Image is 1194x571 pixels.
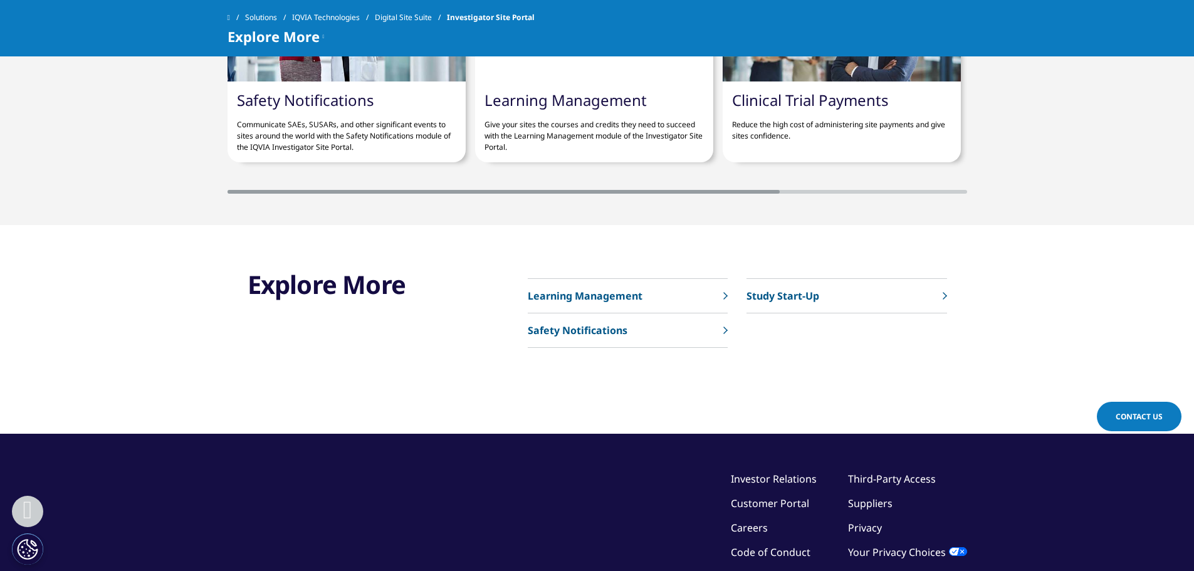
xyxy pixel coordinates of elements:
a: IQVIA Technologies [292,6,375,29]
p: Reduce the high cost of administering site payments and give sites confidence. [732,110,951,142]
a: Study Start-Up [746,279,946,313]
a: Safety Notifications [528,313,728,348]
a: Learning Management [484,90,647,110]
span: Investigator Site Portal [447,6,535,29]
a: Learning Management [528,279,728,313]
a: Code of Conduct [731,545,810,559]
span: Contact Us [1116,411,1163,422]
a: Safety Notifications [237,90,374,110]
a: Solutions [245,6,292,29]
a: Clinical Trial Payments [732,90,889,110]
a: Your Privacy Choices [848,545,967,559]
a: Investor Relations [731,472,817,486]
p: Learning Management [528,288,642,303]
button: Cookies Settings [12,533,43,565]
p: Communicate SAEs, SUSARs, and other significant events to sites around the world with the Safety ... [237,110,456,153]
a: Contact Us [1097,402,1181,431]
a: Suppliers [848,496,893,510]
p: Study Start-Up [746,288,819,303]
a: Customer Portal [731,496,809,510]
a: Third-Party Access [848,472,936,486]
a: Privacy [848,521,882,535]
p: Give your sites the courses and credits they need to succeed with the Learning Management module ... [484,110,704,153]
a: Careers [731,521,768,535]
a: Digital Site Suite [375,6,447,29]
span: Explore More [228,29,320,44]
p: Safety Notifications [528,323,627,338]
h3: Explore More [248,269,457,300]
